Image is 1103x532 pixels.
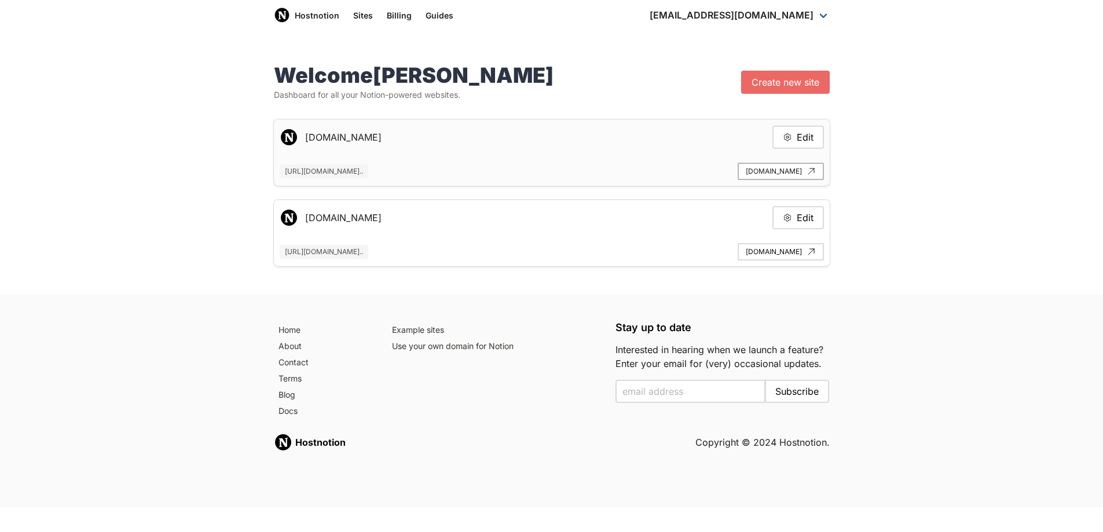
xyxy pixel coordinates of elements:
[274,338,374,354] a: About
[772,206,824,229] button: Edit
[695,435,830,449] h5: Copyright © 2024 Hostnotion.
[615,322,830,333] h5: Stay up to date
[274,433,292,452] img: Hostnotion logo
[765,380,829,403] button: Subscribe
[274,354,374,370] a: Contact
[280,164,368,178] span: [URL][DOMAIN_NAME]..
[615,380,766,403] input: Enter your email to subscribe to the email list and be notified when we launch
[738,163,824,180] a: [DOMAIN_NAME]
[772,126,824,149] button: Edit
[274,387,374,403] a: Blog
[274,370,374,387] a: Terms
[280,245,368,259] span: [URL][DOMAIN_NAME]..
[274,89,554,101] p: Dashboard for all your Notion-powered websites.
[305,130,382,144] h5: [DOMAIN_NAME]
[274,403,374,419] a: Docs
[274,322,374,338] a: Home
[280,208,298,227] img: Favicon for pegasuspro-ca.com
[305,211,382,225] h5: [DOMAIN_NAME]
[274,7,290,23] img: Host Notion logo
[738,243,824,261] a: [DOMAIN_NAME]
[280,128,298,146] img: Favicon for media.pegasuspro.de
[295,436,346,448] strong: Hostnotion
[387,338,602,354] a: Use your own domain for Notion
[741,71,830,94] a: Create new site
[274,64,554,87] h1: Welcome [PERSON_NAME]
[615,343,830,370] p: Interested in hearing when we launch a feature? Enter your email for (very) occasional updates.
[387,322,602,338] a: Example sites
